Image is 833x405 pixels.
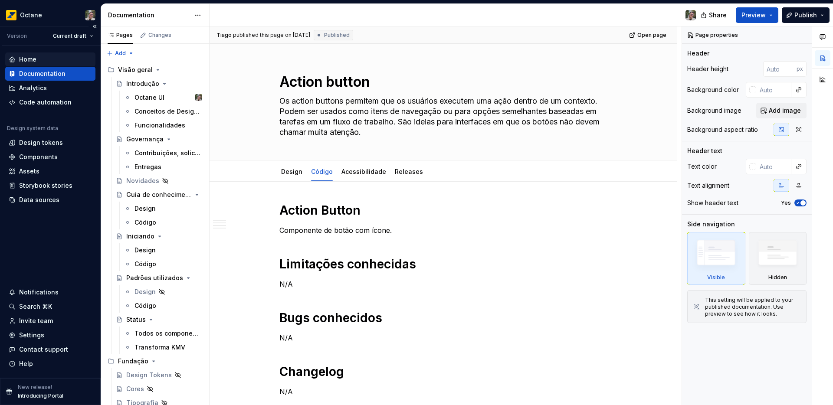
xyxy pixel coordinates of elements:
[126,79,159,88] div: Introdução
[687,181,729,190] div: Text alignment
[5,193,95,207] a: Data sources
[687,49,709,58] div: Header
[19,345,68,354] div: Contact support
[5,300,95,314] button: Search ⌘K
[112,132,206,146] a: Governança
[134,301,156,310] div: Código
[5,81,95,95] a: Analytics
[279,202,607,218] h1: Action Button
[687,232,745,285] div: Visible
[756,159,791,174] input: Auto
[19,84,47,92] div: Analytics
[6,10,16,20] img: e8093afa-4b23-4413-bf51-00cde92dbd3f.png
[195,94,202,101] img: Tiago
[749,232,807,285] div: Hidden
[19,359,33,368] div: Help
[324,32,350,39] span: Published
[756,82,791,98] input: Auto
[5,164,95,178] a: Assets
[769,106,801,115] span: Add image
[126,176,159,185] div: Novidades
[626,29,670,41] a: Open page
[707,274,725,281] div: Visible
[5,95,95,109] a: Code automation
[121,299,206,313] a: Código
[112,188,206,202] a: Guia de conhecimento
[19,153,58,161] div: Components
[112,174,206,188] a: Novidades
[341,168,386,175] a: Acessibilidade
[104,47,137,59] button: Add
[782,7,830,23] button: Publish
[126,190,192,199] div: Guia de conhecimento
[687,85,739,94] div: Background color
[5,52,95,66] a: Home
[279,279,607,289] p: N/A
[7,33,27,39] div: Version
[19,196,59,204] div: Data sources
[5,357,95,371] button: Help
[20,11,42,20] div: Octane
[121,257,206,271] a: Código
[104,354,206,368] div: Fundação
[279,364,607,379] h1: Changelog
[5,343,95,356] button: Contact support
[233,32,310,39] div: published this page on [DATE]
[121,105,206,118] a: Conceitos de Design System
[5,150,95,164] a: Components
[112,382,206,396] a: Cores
[308,162,336,180] div: Código
[134,107,200,116] div: Conceitos de Design System
[126,135,164,144] div: Governança
[108,32,133,39] div: Pages
[2,6,99,24] button: OctaneTiago
[395,168,423,175] a: Releases
[134,343,185,352] div: Transforma KMV
[794,11,817,20] span: Publish
[134,329,200,338] div: Todos os componentes
[281,168,302,175] a: Design
[19,55,36,64] div: Home
[121,340,206,354] a: Transforma KMV
[89,20,101,33] button: Collapse sidebar
[781,199,791,206] label: Yes
[637,32,666,39] span: Open page
[18,384,52,391] p: New release!
[19,317,53,325] div: Invite team
[741,11,766,20] span: Preview
[338,162,390,180] div: Acessibilidade
[134,149,200,157] div: Contribuições, solicitações e bugs
[134,260,156,268] div: Código
[104,63,206,77] div: Visão geral
[687,65,728,73] div: Header height
[112,229,206,243] a: Iniciando
[279,386,607,397] p: N/A
[126,232,154,241] div: Iniciando
[5,314,95,328] a: Invite team
[134,163,161,171] div: Entregas
[696,7,732,23] button: Share
[19,167,39,176] div: Assets
[279,256,607,272] h1: Limitações conhecidas
[121,146,206,160] a: Contribuições, solicitações e bugs
[278,162,306,180] div: Design
[115,50,126,57] span: Add
[311,168,333,175] a: Código
[687,220,735,229] div: Side navigation
[121,91,206,105] a: Octane UITiago
[5,285,95,299] button: Notifications
[121,118,206,132] a: Funcionalidades
[278,72,606,92] textarea: Action button
[19,181,72,190] div: Storybook stories
[736,7,778,23] button: Preview
[279,310,607,326] h1: Bugs conhecidos
[134,204,156,213] div: Design
[108,11,190,20] div: Documentation
[5,328,95,342] a: Settings
[19,331,44,340] div: Settings
[121,216,206,229] a: Código
[279,333,607,343] p: N/A
[134,93,164,102] div: Octane UI
[7,125,58,132] div: Design system data
[19,138,63,147] div: Design tokens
